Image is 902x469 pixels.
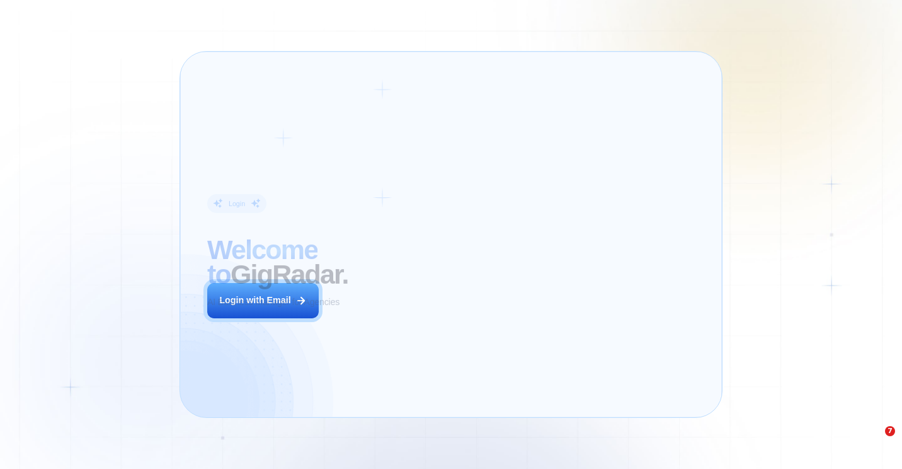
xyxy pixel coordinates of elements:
div: Login [229,199,245,208]
div: Login with Email [219,294,290,307]
span: 7 [885,426,895,436]
h2: ‍ GigRadar. [207,238,412,287]
iframe: Intercom live chat [859,426,889,456]
p: AI Business Manager for Agencies [207,296,340,309]
span: Welcome to [207,234,317,289]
